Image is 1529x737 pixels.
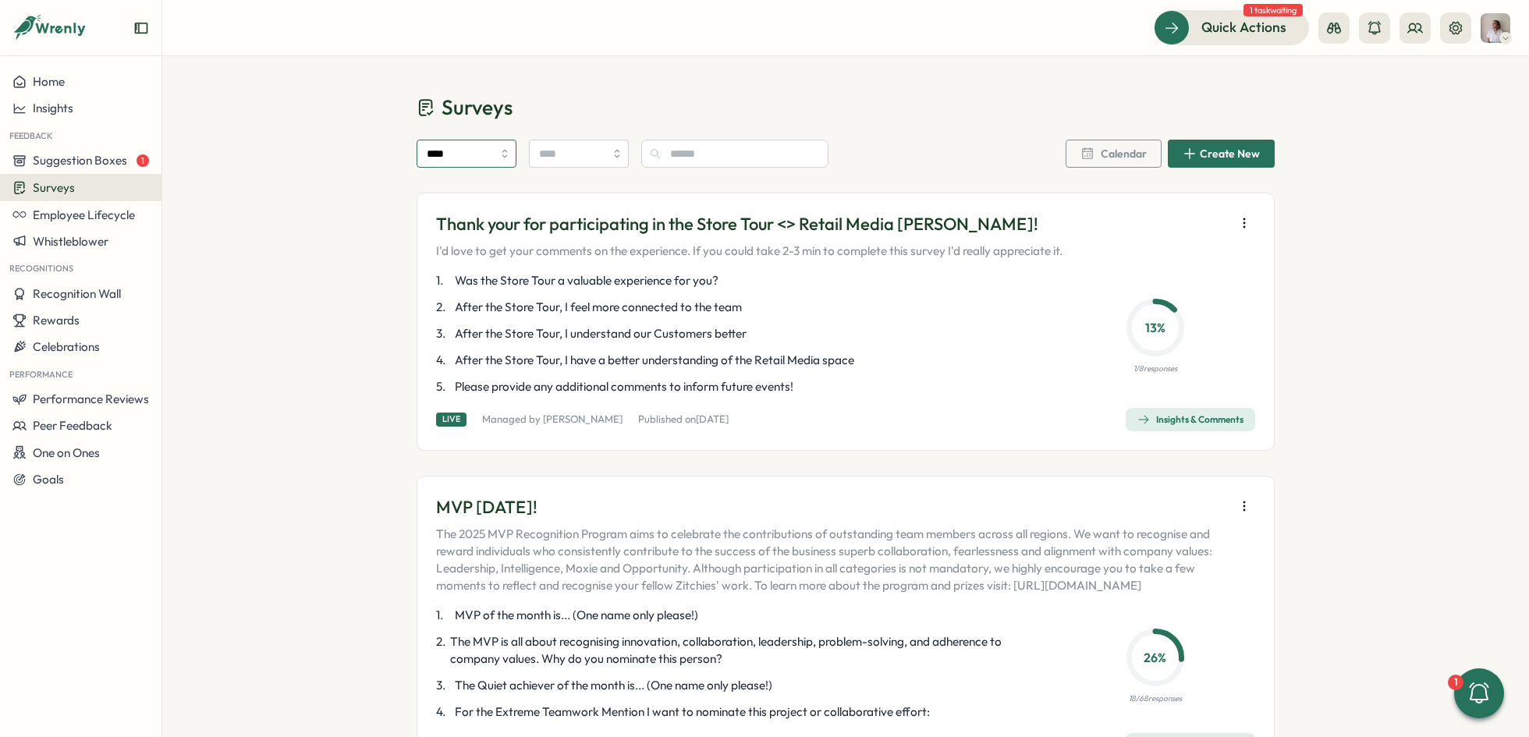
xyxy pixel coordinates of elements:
[455,272,718,289] span: Was the Store Tour a valuable experience for you?
[1133,363,1177,375] p: 1 / 8 responses
[1066,140,1162,168] button: Calendar
[638,413,729,427] p: Published on
[33,392,149,406] span: Performance Reviews
[436,299,452,316] span: 2 .
[455,378,793,395] span: Please provide any additional comments to inform future events!
[33,339,100,354] span: Celebrations
[133,20,149,36] button: Expand sidebar
[436,272,452,289] span: 1 .
[436,677,452,694] span: 3 .
[1243,4,1303,16] span: 1 task waiting
[33,101,73,115] span: Insights
[1131,648,1180,668] p: 26 %
[436,413,467,426] div: Live
[455,325,747,342] span: After the Store Tour, I understand our Customers better
[1168,140,1275,168] button: Create New
[1126,408,1255,431] button: Insights & Comments
[436,703,452,721] span: 4 .
[1131,318,1180,338] p: 13 %
[1454,668,1504,718] button: 1
[442,94,513,121] span: Surveys
[436,495,1227,519] p: MVP [DATE]!
[33,472,64,487] span: Goals
[436,352,452,369] span: 4 .
[1448,675,1463,690] div: 1
[436,243,1062,260] p: I'd love to get your comments on the experience. If you could take 2-3 min to complete this surve...
[482,413,623,427] p: Managed by
[1481,13,1510,43] img: Alejandra Catania
[436,378,452,395] span: 5 .
[33,207,135,222] span: Employee Lifecycle
[455,299,742,316] span: After the Store Tour, I feel more connected to the team
[33,445,100,460] span: One on Ones
[33,74,65,89] span: Home
[450,633,1036,668] span: The MVP is all about recognising innovation, collaboration, leadership, problem-solving, and adhe...
[436,325,452,342] span: 3 .
[137,154,149,167] span: 1
[455,703,930,721] span: For the Extreme Teamwork Mention I want to nominate this project or collaborative effort:
[696,413,729,425] span: [DATE]
[1101,148,1147,159] span: Calendar
[33,418,112,433] span: Peer Feedback
[33,286,121,301] span: Recognition Wall
[1137,413,1243,426] div: Insights & Comments
[33,234,108,249] span: Whistleblower
[33,180,75,195] span: Surveys
[436,607,452,624] span: 1 .
[33,153,127,168] span: Suggestion Boxes
[1201,17,1286,37] span: Quick Actions
[33,313,80,328] span: Rewards
[1154,10,1309,44] button: Quick Actions
[436,633,447,668] span: 2 .
[455,352,854,369] span: After the Store Tour, I have a better understanding of the Retail Media space
[543,413,623,425] a: [PERSON_NAME]
[436,526,1227,594] p: The 2025 MVP Recognition Program aims to celebrate the contributions of outstanding team members ...
[1200,148,1260,159] span: Create New
[455,607,698,624] span: MVP of the month is... (One name only please!)
[436,212,1062,236] p: Thank your for participating in the Store Tour <> Retail Media [PERSON_NAME]!
[1129,693,1182,705] p: 18 / 68 responses
[455,677,772,694] span: The Quiet achiever of the month is... (One name only please!)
